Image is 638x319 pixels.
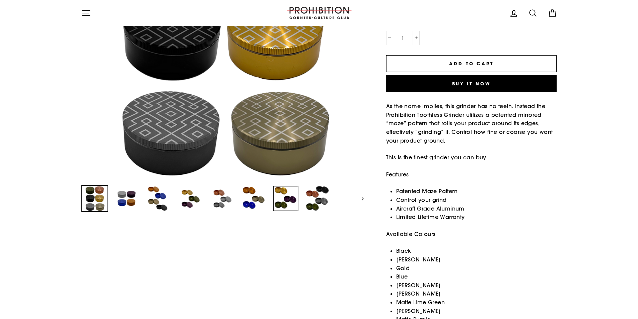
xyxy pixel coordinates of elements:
[209,186,235,211] img: The Toothless Grinder 2.0 - Pattern Edition - 2PC - 2.5" Dia'
[396,187,557,196] li: Patented Maze Pattern
[82,186,108,211] img: The Toothless Grinder 2.0 - Pattern Edition - 2PC - 2.5" Dia'
[396,307,557,316] li: [PERSON_NAME]
[413,31,420,46] button: Increase item quantity by one
[396,196,557,205] li: Control your grind
[146,186,171,211] img: The Toothless Grinder 2.0 - Pattern Edition - 2PC - 2.5" Dia'
[386,75,557,92] button: Buy it now
[396,213,557,222] li: Limited Lifetime Warranty
[386,230,557,239] p: Available Colours
[386,55,557,72] button: Add to cart
[449,61,494,67] span: Add to cart
[396,264,557,273] li: Gold
[386,102,557,145] p: As the name implies, this grinder has no teeth. Instead the Prohibition Toothless Grinder utilize...
[178,186,203,211] img: The Toothless Grinder 2.0 - Pattern Edition - 2PC - 2.5" Dia'
[396,247,557,255] li: Black
[241,186,267,211] img: The Toothless Grinder 2.0 - Pattern Edition - 2PC - 2.5" Dia'
[386,31,420,46] input: quantity
[386,31,393,46] button: Reduce item quantity by one
[305,186,330,211] img: The Toothless Grinder 2.0 - Pattern Edition - 2PC - 2.5" Dia'
[396,205,557,213] li: Aircraft Grade Aluminum
[355,185,364,212] button: Next
[396,298,557,307] li: Matte Lime Green
[286,7,353,19] img: PROHIBITION COUNTER-CULTURE CLUB
[386,170,557,179] p: Features
[396,281,557,290] li: [PERSON_NAME]
[386,153,557,162] p: This is the finest grinder you can buy.
[396,272,557,281] li: Blue
[114,186,139,211] img: The Toothless Grinder 2.0 - Pattern Edition - 2PC - 2.5" Dia'
[396,255,557,264] li: [PERSON_NAME]
[396,290,557,298] li: [PERSON_NAME]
